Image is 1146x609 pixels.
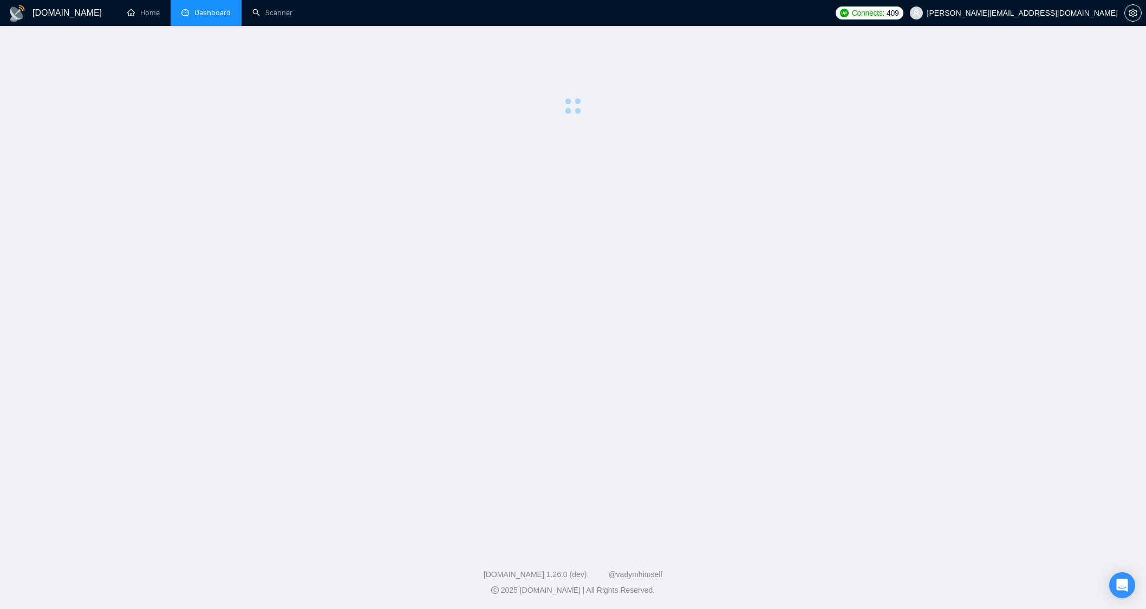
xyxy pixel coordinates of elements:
[181,9,189,16] span: dashboard
[9,585,1137,596] div: 2025 [DOMAIN_NAME] | All Rights Reserved.
[1109,572,1135,598] div: Open Intercom Messenger
[913,9,920,17] span: user
[1124,9,1142,17] a: setting
[887,7,898,19] span: 409
[840,9,849,17] img: upwork-logo.png
[1124,4,1142,22] button: setting
[252,8,292,17] a: searchScanner
[194,8,231,17] span: Dashboard
[9,5,26,22] img: logo
[1125,9,1141,17] span: setting
[608,570,662,579] a: @vadymhimself
[484,570,587,579] a: [DOMAIN_NAME] 1.26.0 (dev)
[852,7,884,19] span: Connects:
[127,8,160,17] a: homeHome
[491,586,499,594] span: copyright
